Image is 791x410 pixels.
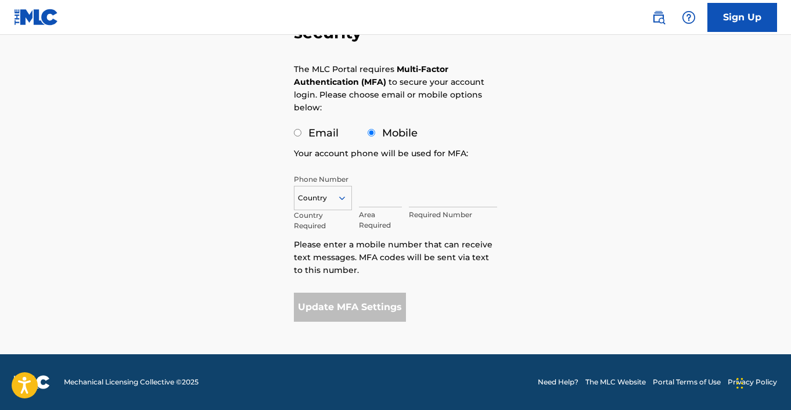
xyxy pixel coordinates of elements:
[294,210,352,231] p: Country Required
[682,10,696,24] img: help
[64,377,199,387] span: Mechanical Licensing Collective © 2025
[707,3,777,32] a: Sign Up
[538,377,578,387] a: Need Help?
[728,377,777,387] a: Privacy Policy
[14,9,59,26] img: MLC Logo
[653,377,721,387] a: Portal Terms of Use
[294,147,468,160] p: Your account phone will be used for MFA:
[736,366,743,401] div: Drag
[652,10,666,24] img: search
[359,210,402,231] p: Area Required
[733,354,791,410] iframe: Chat Widget
[294,63,484,114] p: The MLC Portal requires to secure your account login. Please choose email or mobile options below:
[294,238,497,276] p: Please enter a mobile number that can receive text messages. MFA codes will be sent via text to t...
[382,127,418,139] label: Mobile
[14,375,50,389] img: logo
[308,127,339,139] label: Email
[585,377,646,387] a: The MLC Website
[677,6,700,29] div: Help
[647,6,670,29] a: Public Search
[409,210,497,220] p: Required Number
